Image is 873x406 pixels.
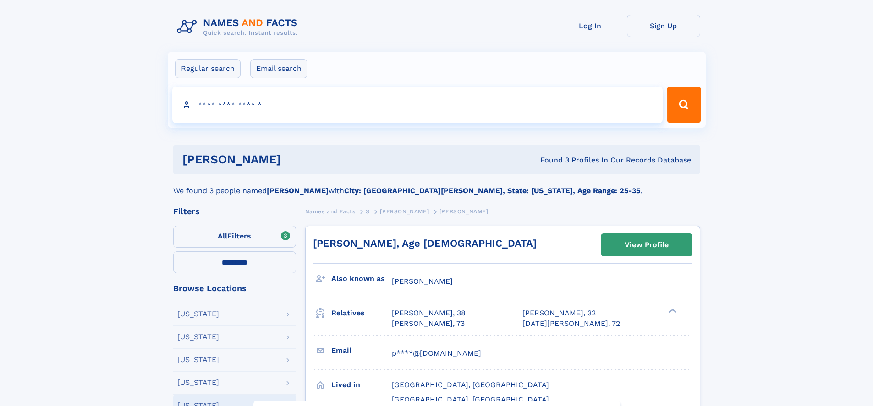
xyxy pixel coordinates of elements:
h3: Also known as [331,271,392,287]
h1: [PERSON_NAME] [182,154,411,165]
div: View Profile [625,234,669,255]
div: [US_STATE] [177,333,219,341]
input: search input [172,87,663,123]
label: Email search [250,59,307,78]
div: [US_STATE] [177,356,219,363]
a: Sign Up [627,15,700,37]
b: City: [GEOGRAPHIC_DATA][PERSON_NAME], State: [US_STATE], Age Range: 25-35 [344,186,640,195]
h3: Relatives [331,305,392,321]
a: [PERSON_NAME], 38 [392,308,466,318]
button: Search Button [667,87,701,123]
span: [PERSON_NAME] [439,208,489,215]
h3: Lived in [331,377,392,393]
a: [PERSON_NAME] [380,206,429,217]
div: Filters [173,207,296,216]
div: We found 3 people named with . [173,174,700,196]
label: Regular search [175,59,241,78]
span: [GEOGRAPHIC_DATA], [GEOGRAPHIC_DATA] [392,380,549,389]
div: Found 3 Profiles In Our Records Database [411,155,691,165]
a: Names and Facts [305,206,356,217]
span: [PERSON_NAME] [392,277,453,286]
span: All [218,232,227,240]
a: View Profile [601,234,692,256]
div: [US_STATE] [177,379,219,386]
h3: Email [331,343,392,358]
a: [PERSON_NAME], 73 [392,319,465,329]
b: [PERSON_NAME] [267,186,329,195]
span: [GEOGRAPHIC_DATA], [GEOGRAPHIC_DATA] [392,395,549,404]
a: S [366,206,370,217]
a: [PERSON_NAME], Age [DEMOGRAPHIC_DATA] [313,238,537,249]
div: Browse Locations [173,284,296,292]
a: Log In [554,15,627,37]
a: [PERSON_NAME], 32 [522,308,596,318]
span: [PERSON_NAME] [380,208,429,215]
img: Logo Names and Facts [173,15,305,39]
div: [US_STATE] [177,310,219,318]
div: ❯ [666,308,677,314]
span: S [366,208,370,215]
a: [DATE][PERSON_NAME], 72 [522,319,620,329]
label: Filters [173,226,296,248]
